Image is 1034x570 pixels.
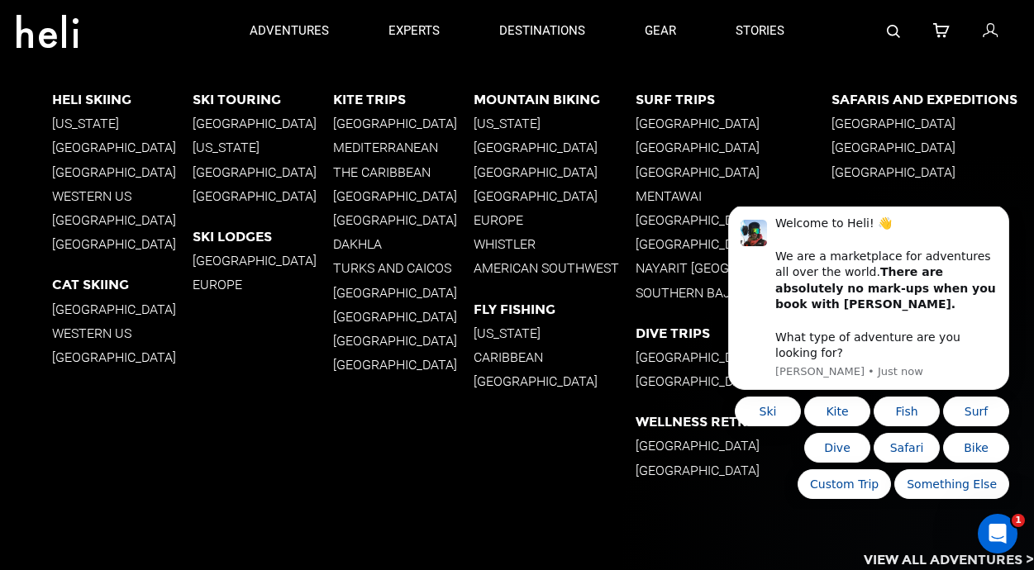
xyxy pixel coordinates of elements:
[474,116,636,131] p: [US_STATE]
[864,551,1034,570] p: View All Adventures >
[636,438,831,454] p: [GEOGRAPHIC_DATA]
[636,285,831,301] p: Southern Baja
[72,158,293,173] p: Message from Carl, sent Just now
[636,463,831,478] p: [GEOGRAPHIC_DATA]
[474,236,636,252] p: Whistler
[636,373,831,389] p: [GEOGRAPHIC_DATA]
[240,190,306,220] button: Quick reply: Surf
[474,92,636,107] p: Mountain Biking
[191,263,306,292] button: Quick reply: Something Else
[333,212,474,228] p: [GEOGRAPHIC_DATA]
[333,236,474,252] p: Dakhla
[831,116,1034,131] p: [GEOGRAPHIC_DATA]
[72,59,293,104] b: There are absolutely no mark-ups when you book with [PERSON_NAME].
[474,302,636,317] p: Fly Fishing
[333,260,474,276] p: Turks and Caicos
[636,188,831,204] p: Mentawai
[333,116,474,131] p: [GEOGRAPHIC_DATA]
[52,92,193,107] p: Heli Skiing
[193,277,333,292] p: Europe
[193,140,333,155] p: [US_STATE]
[499,22,585,40] p: destinations
[52,188,193,204] p: Western US
[52,164,193,180] p: [GEOGRAPHIC_DATA]
[193,164,333,180] p: [GEOGRAPHIC_DATA]
[240,226,306,256] button: Quick reply: Bike
[474,188,636,204] p: [GEOGRAPHIC_DATA]
[333,357,474,373] p: [GEOGRAPHIC_DATA]
[636,92,831,107] p: Surf Trips
[636,325,831,341] p: Dive Trips
[1012,514,1025,527] span: 1
[72,9,293,154] div: Message content
[193,116,333,131] p: [GEOGRAPHIC_DATA]
[636,116,831,131] p: [GEOGRAPHIC_DATA]
[52,212,193,228] p: [GEOGRAPHIC_DATA]
[703,207,1034,509] iframe: Intercom notifications message
[636,260,831,276] p: Nayarit [GEOGRAPHIC_DATA]
[831,140,1034,155] p: [GEOGRAPHIC_DATA]
[52,349,193,365] p: [GEOGRAPHIC_DATA]
[474,212,636,228] p: Europe
[831,164,1034,180] p: [GEOGRAPHIC_DATA]
[52,325,193,341] p: Western US
[831,92,1034,107] p: Safaris and Expeditions
[193,92,333,107] p: Ski Touring
[170,226,236,256] button: Quick reply: Safari
[52,277,193,292] p: Cat Skiing
[170,190,236,220] button: Quick reply: Fish
[636,212,831,228] p: [GEOGRAPHIC_DATA]
[333,140,474,155] p: Mediterranean
[333,309,474,325] p: [GEOGRAPHIC_DATA]
[52,116,193,131] p: [US_STATE]
[978,514,1017,553] iframe: Intercom live chat
[52,236,193,252] p: [GEOGRAPHIC_DATA]
[333,285,474,301] p: [GEOGRAPHIC_DATA]
[333,92,474,107] p: Kite Trips
[474,373,636,389] p: [GEOGRAPHIC_DATA]
[474,349,636,365] p: Caribbean
[52,140,193,155] p: [GEOGRAPHIC_DATA]
[101,190,167,220] button: Quick reply: Kite
[388,22,440,40] p: experts
[72,9,293,154] div: Welcome to Heli! 👋 We are a marketplace for adventures all over the world. What type of adventure...
[636,164,831,180] p: [GEOGRAPHIC_DATA]
[333,333,474,349] p: [GEOGRAPHIC_DATA]
[94,263,188,292] button: Quick reply: Custom Trip
[333,188,474,204] p: [GEOGRAPHIC_DATA]
[887,25,900,38] img: search-bar-icon.svg
[636,349,831,365] p: [GEOGRAPHIC_DATA]
[101,226,167,256] button: Quick reply: Dive
[474,164,636,180] p: [GEOGRAPHIC_DATA]
[636,236,831,252] p: [GEOGRAPHIC_DATA]
[636,140,831,155] p: [GEOGRAPHIC_DATA]
[474,260,636,276] p: American Southwest
[474,140,636,155] p: [GEOGRAPHIC_DATA]
[193,229,333,245] p: Ski Lodges
[474,325,636,341] p: [US_STATE]
[636,414,831,430] p: Wellness Retreats
[333,164,474,180] p: The Caribbean
[831,205,1034,221] p: Villas
[31,190,98,220] button: Quick reply: Ski
[193,188,333,204] p: [GEOGRAPHIC_DATA]
[25,190,306,292] div: Quick reply options
[193,253,333,268] p: [GEOGRAPHIC_DATA]
[250,22,329,40] p: adventures
[37,13,64,40] img: Profile image for Carl
[52,302,193,317] p: [GEOGRAPHIC_DATA]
